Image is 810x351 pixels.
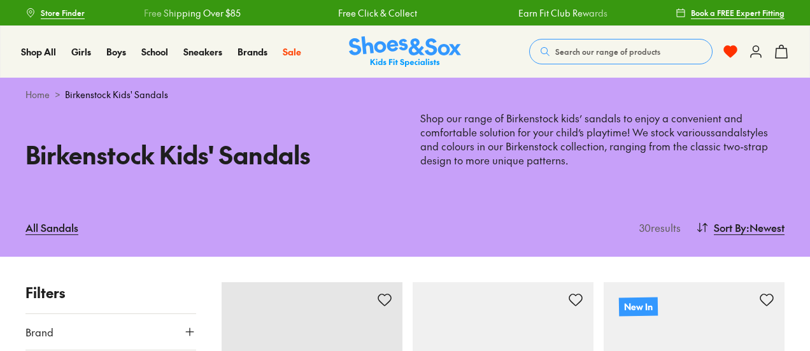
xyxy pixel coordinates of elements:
p: Filters [25,282,196,303]
div: > [25,88,785,101]
a: Sale [283,45,301,59]
a: Sneakers [183,45,222,59]
a: Book a FREE Expert Fitting [676,1,785,24]
a: School [141,45,168,59]
span: Sort By [714,220,746,235]
span: Store Finder [41,7,85,18]
button: Sort By:Newest [696,213,785,241]
span: Boys [106,45,126,58]
span: Sneakers [183,45,222,58]
span: Book a FREE Expert Fitting [691,7,785,18]
a: Store Finder [25,1,85,24]
span: Girls [71,45,91,58]
span: Search our range of products [555,46,660,57]
a: Home [25,88,50,101]
span: Brand [25,324,53,340]
a: sandal [711,125,742,139]
span: Shop All [21,45,56,58]
button: Search our range of products [529,39,713,64]
span: Sale [283,45,301,58]
h1: Birkenstock Kids' Sandals [25,136,390,173]
button: Brand [25,314,196,350]
p: Shop our range of Birkenstock kids’ sandals to enjoy a convenient and comfortable solution for yo... [420,111,785,168]
a: Girls [71,45,91,59]
a: Earn Fit Club Rewards [518,6,607,20]
a: All Sandals [25,213,78,241]
a: Free Click & Collect [337,6,416,20]
a: Boys [106,45,126,59]
p: 30 results [634,220,681,235]
a: Shoes & Sox [349,36,461,68]
a: Brands [238,45,267,59]
span: School [141,45,168,58]
span: Brands [238,45,267,58]
span: : Newest [746,220,785,235]
img: SNS_Logo_Responsive.svg [349,36,461,68]
a: Free Shipping Over $85 [143,6,240,20]
a: Shop All [21,45,56,59]
span: Birkenstock Kids' Sandals [65,88,168,101]
p: New In [619,297,658,316]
